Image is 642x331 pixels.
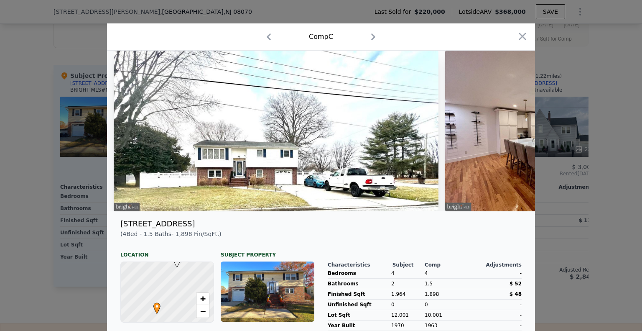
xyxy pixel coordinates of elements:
div: - [475,321,522,331]
div: [STREET_ADDRESS] [120,218,195,230]
div: Adjustments [473,262,522,268]
span: 0 [425,302,428,308]
div: Year Built [328,321,388,331]
div: Lot Sqft [328,310,388,320]
div: 4 [391,268,421,278]
div: 1.5 [425,279,471,289]
div: Comp C [309,32,333,42]
div: 12,001 [391,310,421,320]
span: 10,001 [425,312,442,318]
div: Subject [392,262,425,268]
div: Unfinished Sqft [328,300,388,310]
img: Property Img [114,51,438,211]
div: • [151,303,156,308]
span: 1,898 [425,291,439,297]
div: Subject Property [221,245,314,258]
div: - [475,268,522,278]
div: 1,964 [391,289,421,299]
a: Zoom in [196,293,209,305]
span: $ 52 [510,281,522,287]
span: − [200,306,206,316]
span: • [151,300,163,313]
div: - [475,310,522,320]
div: Finished Sqft [328,289,388,299]
div: 1970 [391,321,421,331]
span: + [200,293,206,304]
div: Location [120,245,214,258]
span: ( 4 Bed - 1.5 Baths - Fin/SqFt.) [120,231,222,237]
span: $ 48 [510,291,522,297]
span: 1,898 [176,231,192,237]
div: 1963 [425,321,471,331]
span: 4 [425,270,428,276]
a: Zoom out [196,305,209,318]
div: 2 [391,279,421,289]
div: Characteristics [328,262,392,268]
div: 0 [391,300,421,310]
div: Comp [425,262,473,268]
div: Bedrooms [328,268,388,278]
div: Bathrooms [328,279,388,289]
div: - [475,300,522,310]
